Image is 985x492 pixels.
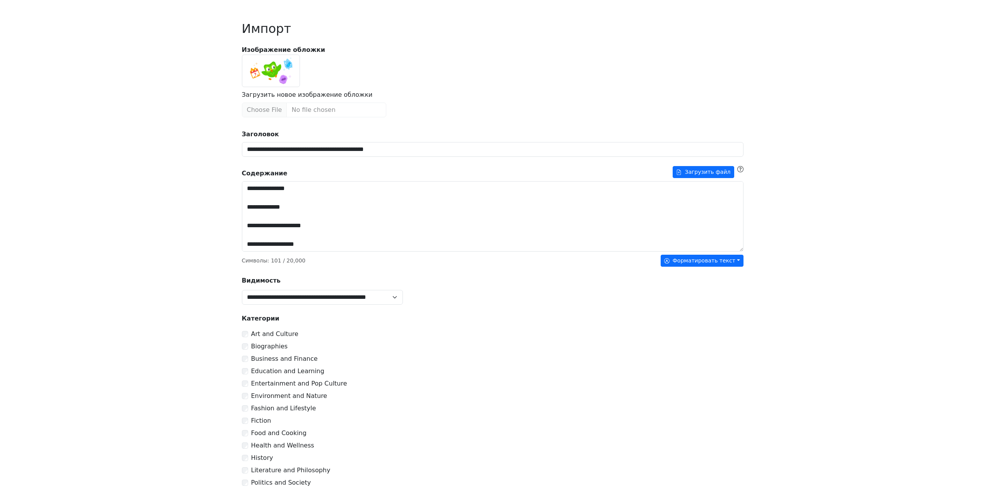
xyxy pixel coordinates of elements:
span: 101 [271,257,281,264]
label: Загрузить новое изображение обложки [242,90,373,99]
h2: Импорт [242,21,743,36]
strong: Заголовок [242,130,279,138]
button: Форматировать текст [661,255,743,267]
button: Содержание [673,166,734,178]
p: Символы : / 20,000 [242,257,306,265]
strong: Категории [242,315,279,322]
strong: Изображение обложки [237,45,748,55]
strong: Видимость [242,277,281,284]
img: Cover [242,55,300,87]
strong: Содержание [242,169,288,178]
